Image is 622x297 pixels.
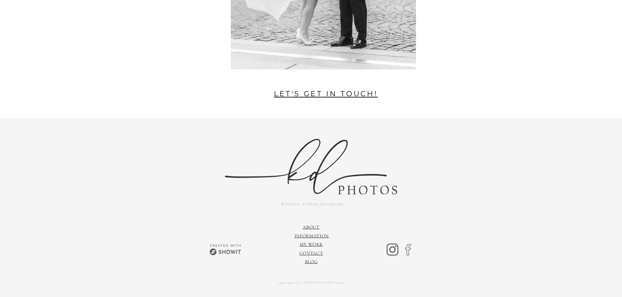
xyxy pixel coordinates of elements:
a: Blog [305,259,318,264]
a: Baltimore wedding photography [244,200,382,208]
a: let's get in touch! [274,89,378,98]
a: My Work [300,242,323,247]
a: copyright 2025 [PERSON_NAME] Photos [178,279,445,287]
a: information [295,233,329,239]
a: Contact [299,250,323,256]
a: About [303,224,320,230]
